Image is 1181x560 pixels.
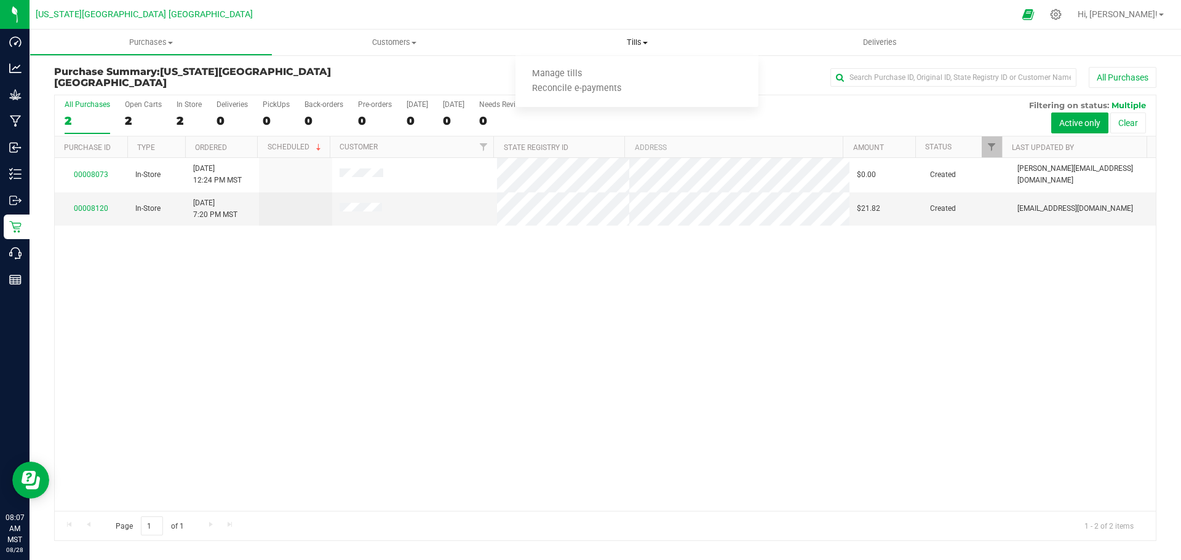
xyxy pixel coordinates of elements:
[1014,2,1042,26] span: Open Ecommerce Menu
[135,203,161,215] span: In-Store
[9,36,22,48] inline-svg: Dashboard
[304,100,343,109] div: Back-orders
[74,204,108,213] a: 00008120
[9,62,22,74] inline-svg: Analytics
[1110,112,1146,133] button: Clear
[830,68,1076,87] input: Search Purchase ID, Original ID, State Registry ID or Customer Name...
[407,114,428,128] div: 0
[982,136,1002,157] a: Filter
[64,143,111,152] a: Purchase ID
[177,100,202,109] div: In Store
[479,114,525,128] div: 0
[853,143,884,152] a: Amount
[857,203,880,215] span: $21.82
[443,100,464,109] div: [DATE]
[1075,516,1143,535] span: 1 - 2 of 2 items
[6,512,24,545] p: 08:07 AM MST
[137,143,155,152] a: Type
[125,100,162,109] div: Open Carts
[1111,100,1146,110] span: Multiple
[1048,9,1064,20] div: Manage settings
[407,100,428,109] div: [DATE]
[268,143,324,151] a: Scheduled
[217,114,248,128] div: 0
[272,30,515,55] a: Customers
[105,516,194,535] span: Page of 1
[9,168,22,180] inline-svg: Inventory
[193,163,242,186] span: [DATE] 12:24 PM MST
[125,114,162,128] div: 2
[515,69,598,79] span: Manage tills
[65,114,110,128] div: 2
[846,37,913,48] span: Deliveries
[1089,67,1156,88] button: All Purchases
[65,100,110,109] div: All Purchases
[1017,203,1133,215] span: [EMAIL_ADDRESS][DOMAIN_NAME]
[9,194,22,207] inline-svg: Outbound
[515,84,638,94] span: Reconcile e-payments
[340,143,378,151] a: Customer
[54,66,421,88] h3: Purchase Summary:
[9,274,22,286] inline-svg: Reports
[9,247,22,259] inline-svg: Call Center
[1078,9,1158,19] span: Hi, [PERSON_NAME]!
[624,136,843,158] th: Address
[9,89,22,101] inline-svg: Grow
[263,100,290,109] div: PickUps
[193,197,237,221] span: [DATE] 7:20 PM MST
[1017,163,1148,186] span: [PERSON_NAME][EMAIL_ADDRESS][DOMAIN_NAME]
[177,114,202,128] div: 2
[195,143,227,152] a: Ordered
[135,169,161,181] span: In-Store
[515,37,758,48] span: Tills
[263,114,290,128] div: 0
[141,516,163,535] input: 1
[12,462,49,499] iframe: Resource center
[304,114,343,128] div: 0
[30,30,272,55] a: Purchases
[358,100,392,109] div: Pre-orders
[9,115,22,127] inline-svg: Manufacturing
[930,169,956,181] span: Created
[1012,143,1074,152] a: Last Updated By
[36,9,253,20] span: [US_STATE][GEOGRAPHIC_DATA] [GEOGRAPHIC_DATA]
[9,221,22,233] inline-svg: Retail
[758,30,1001,55] a: Deliveries
[857,169,876,181] span: $0.00
[443,114,464,128] div: 0
[1029,100,1109,110] span: Filtering on status:
[925,143,952,151] a: Status
[473,136,493,157] a: Filter
[930,203,956,215] span: Created
[479,100,525,109] div: Needs Review
[74,170,108,179] a: 00008073
[6,545,24,554] p: 08/28
[30,37,272,48] span: Purchases
[273,37,515,48] span: Customers
[504,143,568,152] a: State Registry ID
[358,114,392,128] div: 0
[54,66,331,89] span: [US_STATE][GEOGRAPHIC_DATA] [GEOGRAPHIC_DATA]
[217,100,248,109] div: Deliveries
[515,30,758,55] a: Tills Manage tills Reconcile e-payments
[1051,112,1108,133] button: Active only
[9,141,22,154] inline-svg: Inbound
